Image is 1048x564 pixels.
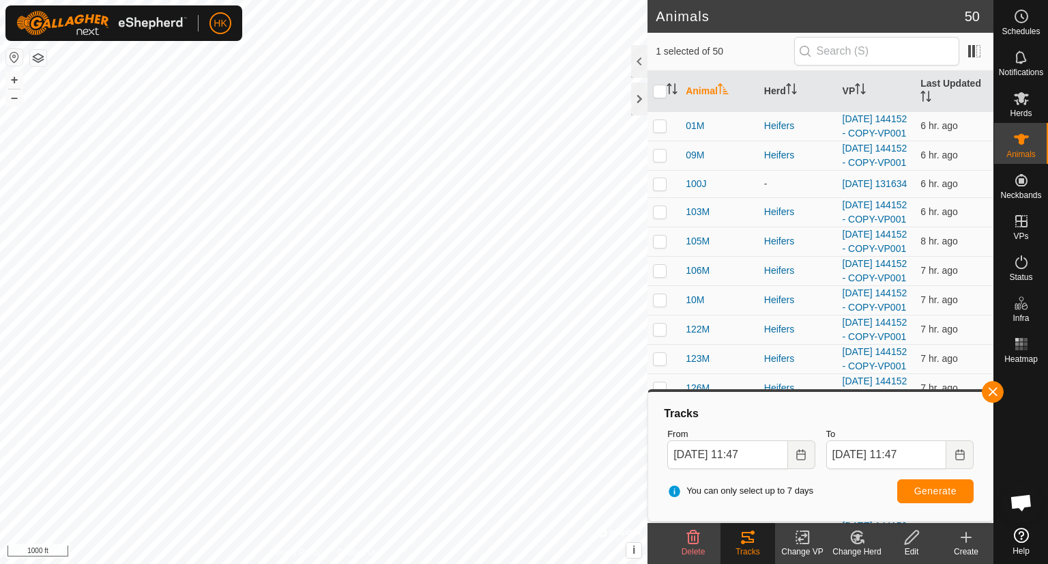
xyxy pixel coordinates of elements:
span: Aug 27, 2025, 12:02 PM [920,206,958,217]
div: Heifers [764,119,832,133]
span: Generate [914,485,957,496]
div: Heifers [764,322,832,337]
span: Schedules [1002,27,1040,36]
span: Aug 27, 2025, 10:32 AM [920,236,958,246]
a: [DATE] 144152 - COPY-VP001 [843,113,907,139]
div: Tracks [720,546,775,558]
span: 09M [686,148,704,163]
button: – [6,89,23,106]
button: Choose Date [788,440,815,469]
span: 105M [686,234,710,249]
th: Animal [680,71,759,112]
span: You can only select up to 7 days [667,484,813,498]
button: Map Layers [30,50,46,66]
a: [DATE] 144152 - COPY-VP001 [843,229,907,254]
a: [DATE] 144152 - COPY-VP001 [843,376,907,401]
span: Animals [1006,150,1036,158]
span: Heatmap [1004,355,1038,363]
span: 122M [686,322,710,337]
span: HK [214,16,227,31]
a: [DATE] 144152 - COPY-VP001 [843,199,907,225]
div: Create [939,546,993,558]
a: [DATE] 144152 - COPY-VP001 [843,317,907,342]
p-sorticon: Activate to sort [920,93,931,104]
button: Generate [897,479,974,503]
p-sorticon: Activate to sort [718,85,729,96]
span: 106M [686,264,710,278]
div: Heifers [764,293,832,307]
span: Aug 27, 2025, 11:02 AM [920,294,958,305]
a: [DATE] 144152 - COPY-VP001 [843,143,907,168]
th: Herd [759,71,837,112]
h2: Animals [656,8,965,25]
label: To [826,427,974,441]
div: Heifers [764,352,832,366]
div: Heifers [764,381,832,395]
a: [DATE] 144152 - COPY-VP001 [843,346,907,371]
label: From [667,427,815,441]
span: 103M [686,205,710,219]
span: 126M [686,381,710,395]
span: Status [1009,273,1032,281]
div: Heifers [764,148,832,163]
span: 1 selected of 50 [656,44,794,59]
a: Contact Us [337,546,377,559]
span: Neckbands [1000,191,1041,199]
div: Heifers [764,205,832,219]
span: Aug 27, 2025, 12:02 PM [920,178,958,189]
a: [DATE] 131634 [843,178,907,189]
span: 10M [686,293,704,307]
th: VP [837,71,916,112]
span: 50 [965,6,980,27]
span: Aug 27, 2025, 12:02 PM [920,120,958,131]
a: [DATE] 144152 - COPY-VP001 [843,287,907,313]
span: Aug 27, 2025, 11:32 AM [920,265,958,276]
div: Change VP [775,546,830,558]
p-sorticon: Activate to sort [855,85,866,96]
img: Gallagher Logo [16,11,187,36]
a: [DATE] 144152 - COPY-VP001 [843,258,907,283]
input: Search (S) [794,37,959,66]
button: Reset Map [6,49,23,66]
span: Delete [682,547,705,556]
span: 100J [686,177,706,191]
span: Aug 27, 2025, 11:32 AM [920,324,958,335]
div: Change Herd [830,546,884,558]
span: Aug 27, 2025, 12:02 PM [920,150,958,160]
div: Tracks [662,406,979,422]
a: Help [994,522,1048,561]
button: i [626,543,641,558]
a: Privacy Policy [270,546,321,559]
div: Edit [884,546,939,558]
span: Notifications [999,68,1043,76]
span: Aug 27, 2025, 11:02 AM [920,382,958,393]
div: - [764,177,832,191]
a: Open chat [1001,482,1042,523]
span: 123M [686,352,710,366]
button: + [6,72,23,88]
span: Infra [1013,314,1029,322]
span: 01M [686,119,704,133]
th: Last Updated [915,71,993,112]
span: i [632,544,635,556]
div: Heifers [764,234,832,249]
button: Choose Date [946,440,974,469]
span: Aug 27, 2025, 11:02 AM [920,353,958,364]
span: VPs [1013,232,1028,240]
p-sorticon: Activate to sort [667,85,678,96]
div: Heifers [764,264,832,278]
span: Herds [1010,109,1032,117]
p-sorticon: Activate to sort [786,85,797,96]
span: Help [1013,547,1030,555]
